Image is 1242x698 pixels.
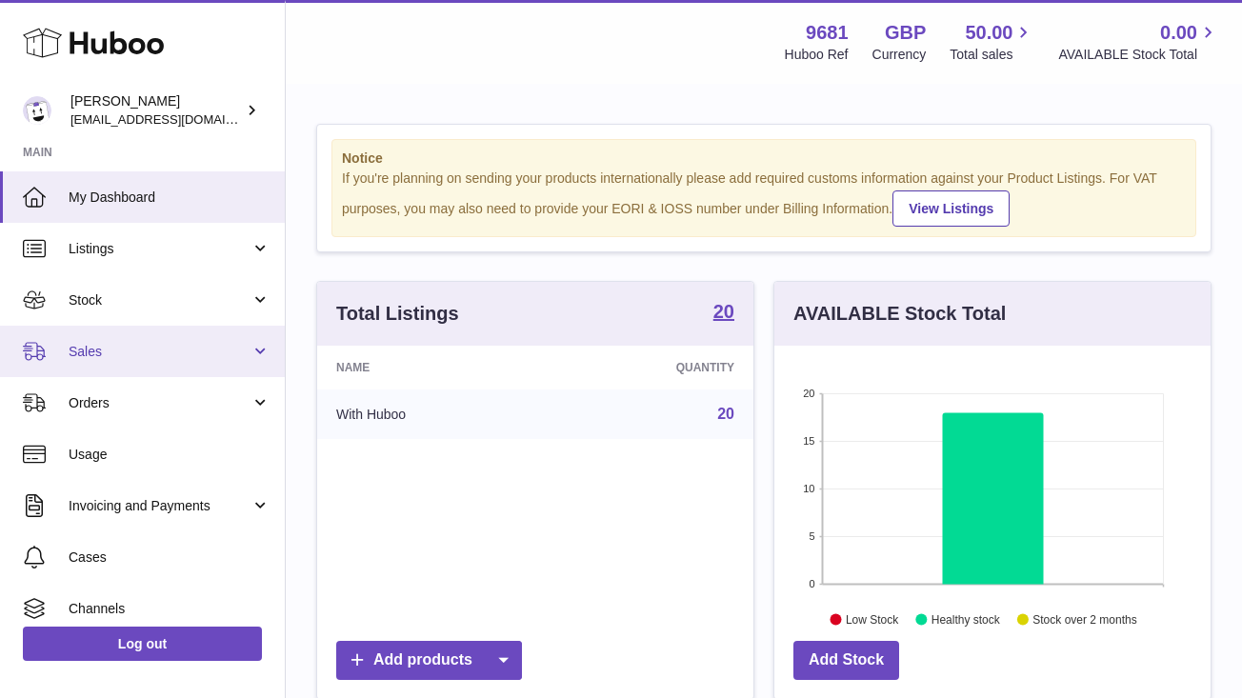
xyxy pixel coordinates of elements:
[803,435,814,447] text: 15
[717,406,734,422] a: 20
[342,150,1186,168] strong: Notice
[950,20,1034,64] a: 50.00 Total sales
[713,302,734,325] a: 20
[803,483,814,494] text: 10
[548,346,753,389] th: Quantity
[69,189,270,207] span: My Dashboard
[803,388,814,399] text: 20
[69,240,250,258] span: Listings
[809,578,814,589] text: 0
[69,600,270,618] span: Channels
[70,111,280,127] span: [EMAIL_ADDRESS][DOMAIN_NAME]
[931,612,1001,626] text: Healthy stock
[336,641,522,680] a: Add products
[336,301,459,327] h3: Total Listings
[23,96,51,125] img: hello@colourchronicles.com
[793,301,1006,327] h3: AVAILABLE Stock Total
[846,612,899,626] text: Low Stock
[793,641,899,680] a: Add Stock
[892,190,1010,227] a: View Listings
[872,46,927,64] div: Currency
[69,291,250,309] span: Stock
[69,394,250,412] span: Orders
[317,389,548,439] td: With Huboo
[342,170,1186,227] div: If you're planning on sending your products internationally please add required customs informati...
[69,548,270,567] span: Cases
[809,530,814,542] text: 5
[785,46,849,64] div: Huboo Ref
[23,627,262,661] a: Log out
[1160,20,1197,46] span: 0.00
[69,446,270,464] span: Usage
[1058,46,1219,64] span: AVAILABLE Stock Total
[69,343,250,361] span: Sales
[1032,612,1136,626] text: Stock over 2 months
[885,20,926,46] strong: GBP
[70,92,242,129] div: [PERSON_NAME]
[713,302,734,321] strong: 20
[806,20,849,46] strong: 9681
[69,497,250,515] span: Invoicing and Payments
[965,20,1012,46] span: 50.00
[317,346,548,389] th: Name
[950,46,1034,64] span: Total sales
[1058,20,1219,64] a: 0.00 AVAILABLE Stock Total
